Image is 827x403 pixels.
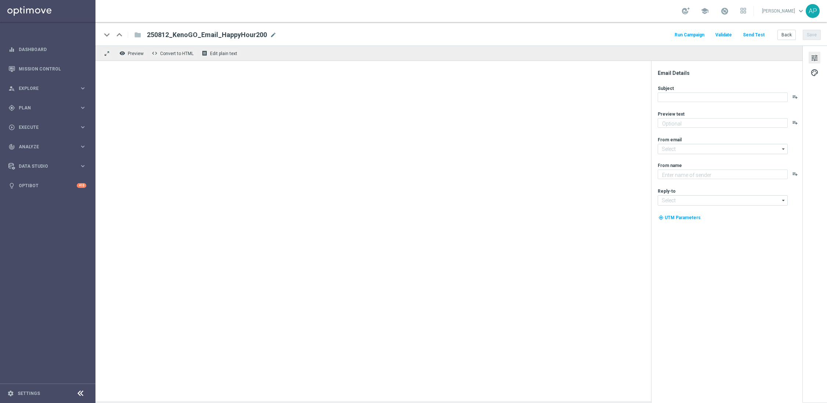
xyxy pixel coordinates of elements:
[19,86,79,91] span: Explore
[119,50,125,56] i: remove_red_eye
[658,144,788,154] input: Select
[152,50,158,56] span: code
[8,105,79,111] div: Plan
[658,70,802,76] div: Email Details
[8,144,15,150] i: track_changes
[79,163,86,170] i: keyboard_arrow_right
[658,163,682,168] label: From name
[701,7,709,15] span: school
[79,143,86,150] i: keyboard_arrow_right
[714,30,733,40] button: Validate
[780,196,787,205] i: arrow_drop_down
[8,105,87,111] button: gps_fixed Plan keyboard_arrow_right
[8,163,79,170] div: Data Studio
[19,164,79,168] span: Data Studio
[777,30,796,40] button: Back
[658,137,682,143] label: From email
[797,7,805,15] span: keyboard_arrow_down
[8,176,86,195] div: Optibot
[658,188,676,194] label: Reply-to
[8,85,15,92] i: person_search
[8,86,87,91] button: person_search Explore keyboard_arrow_right
[742,30,766,40] button: Send Test
[8,85,79,92] div: Explore
[19,176,77,195] a: Optibot
[806,4,820,18] div: AP
[8,124,87,130] button: play_circle_outline Execute keyboard_arrow_right
[79,124,86,131] i: keyboard_arrow_right
[19,59,86,79] a: Mission Control
[8,163,87,169] button: Data Studio keyboard_arrow_right
[792,94,798,100] button: playlist_add
[8,144,87,150] button: track_changes Analyze keyboard_arrow_right
[803,30,821,40] button: Save
[8,124,15,131] i: play_circle_outline
[8,46,15,53] i: equalizer
[202,50,207,56] i: receipt
[7,390,14,397] i: settings
[715,32,732,37] span: Validate
[665,215,701,220] span: UTM Parameters
[658,111,685,117] label: Preview text
[18,391,40,396] a: Settings
[79,104,86,111] i: keyboard_arrow_right
[150,48,197,58] button: code Convert to HTML
[8,66,87,72] button: Mission Control
[8,124,79,131] div: Execute
[810,68,819,77] span: palette
[128,51,144,56] span: Preview
[8,105,15,111] i: gps_fixed
[658,215,664,220] i: my_location
[79,85,86,92] i: keyboard_arrow_right
[8,182,15,189] i: lightbulb
[200,48,241,58] button: receipt Edit plain text
[658,214,701,222] button: my_location UTM Parameters
[8,183,87,189] button: lightbulb Optibot +10
[792,120,798,126] button: playlist_add
[118,48,147,58] button: remove_red_eye Preview
[810,53,819,63] span: tune
[160,51,194,56] span: Convert to HTML
[761,6,806,17] a: [PERSON_NAME]keyboard_arrow_down
[8,144,79,150] div: Analyze
[658,195,788,206] input: Select
[19,106,79,110] span: Plan
[780,144,787,154] i: arrow_drop_down
[8,47,87,52] button: equalizer Dashboard
[658,86,674,91] label: Subject
[19,145,79,149] span: Analyze
[792,171,798,177] button: playlist_add
[77,183,86,188] div: +10
[19,125,79,130] span: Execute
[809,66,820,78] button: palette
[8,40,86,59] div: Dashboard
[19,40,86,59] a: Dashboard
[270,32,277,38] span: mode_edit
[147,30,267,39] span: 250812_KenoGO_Email_HappyHour200
[809,52,820,63] button: tune
[8,59,86,79] div: Mission Control
[673,30,705,40] button: Run Campaign
[210,51,237,56] span: Edit plain text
